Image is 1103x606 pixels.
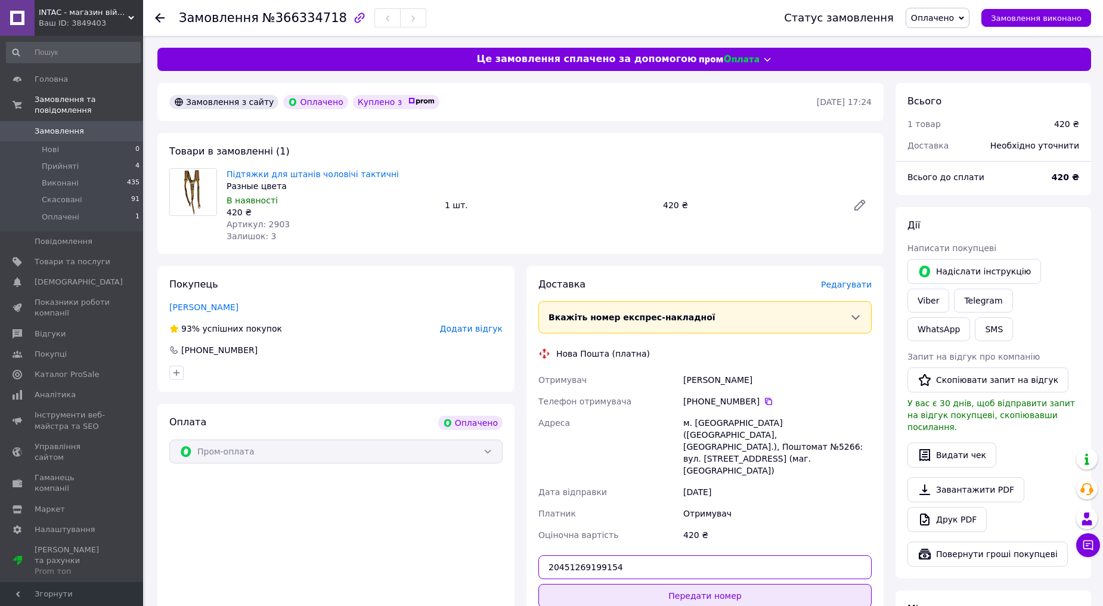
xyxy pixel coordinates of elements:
[155,12,165,24] div: Повернутися назад
[35,410,110,431] span: Інструменти веб-майстра та SEO
[821,280,872,289] span: Редагувати
[848,193,872,217] a: Редагувати
[227,219,290,229] span: Артикул: 2903
[440,324,503,333] span: Додати відгук
[954,289,1012,313] a: Telegram
[177,169,209,215] img: Підтяжки для штанів чоловічі тактичні
[538,555,872,579] input: Номер експрес-накладної
[169,279,218,290] span: Покупець
[538,397,631,406] span: Телефон отримувача
[553,348,653,360] div: Нова Пошта (платна)
[681,481,874,503] div: [DATE]
[817,97,872,107] time: [DATE] 17:24
[179,11,259,25] span: Замовлення
[35,277,123,287] span: [DEMOGRAPHIC_DATA]
[911,13,954,23] span: Оплачено
[538,375,587,385] span: Отримувач
[538,530,618,540] span: Оціночна вартість
[35,126,84,137] span: Замовлення
[476,52,696,66] span: Це замовлення сплачено за допомогою
[35,504,65,515] span: Маркет
[538,279,585,290] span: Доставка
[907,119,941,129] span: 1 товар
[438,416,503,430] div: Оплачено
[35,389,76,400] span: Аналітика
[658,197,843,214] div: 420 ₴
[35,256,110,267] span: Товари та послуги
[35,441,110,463] span: Управління сайтом
[169,323,282,335] div: успішних покупок
[42,161,79,172] span: Прийняті
[169,302,238,312] a: [PERSON_NAME]
[35,349,67,360] span: Покупці
[907,172,984,182] span: Всього до сплати
[35,472,110,494] span: Гаманець компанії
[975,317,1013,341] button: SMS
[180,344,259,356] div: [PHONE_NUMBER]
[907,352,1040,361] span: Запит на відгук про компанію
[408,98,435,105] img: prom
[39,18,143,29] div: Ваш ID: 3849403
[907,219,920,231] span: Дії
[6,42,141,63] input: Пошук
[262,11,347,25] span: №366334718
[169,416,206,428] span: Оплата
[907,477,1024,502] a: Завантажити PDF
[549,313,715,322] span: Вкажіть номер експрес-накладної
[42,144,59,155] span: Нові
[683,395,872,407] div: [PHONE_NUMBER]
[1076,533,1100,557] button: Чат з покупцем
[907,542,1068,567] button: Повернути гроші покупцеві
[169,146,290,157] span: Товари в замовленні (1)
[981,9,1091,27] button: Замовлення виконано
[131,194,140,205] span: 91
[440,197,658,214] div: 1 шт.
[907,141,949,150] span: Доставка
[907,367,1068,392] button: Скопіювати запит на відгук
[538,487,607,497] span: Дата відправки
[181,324,200,333] span: 93%
[35,369,99,380] span: Каталог ProSale
[784,12,894,24] div: Статус замовлення
[681,524,874,546] div: 420 ₴
[681,412,874,481] div: м. [GEOGRAPHIC_DATA] ([GEOGRAPHIC_DATA], [GEOGRAPHIC_DATA].), Поштомат №5266: вул. [STREET_ADDRES...
[681,503,874,524] div: Отримувач
[907,259,1041,284] button: Надіслати інструкцію
[227,169,399,179] a: Підтяжки для штанів чоловічі тактичні
[1052,172,1079,182] b: 420 ₴
[907,95,941,107] span: Всього
[538,418,570,428] span: Адреса
[169,95,278,109] div: Замовлення з сайту
[135,212,140,222] span: 1
[42,194,82,205] span: Скасовані
[35,297,110,319] span: Показники роботи компанії
[35,524,95,535] span: Налаштування
[127,178,140,188] span: 435
[39,7,128,18] span: INTAC - магазин військово-тактичного спорядження
[353,95,440,109] div: Куплено з
[35,329,66,339] span: Відгуки
[35,74,68,85] span: Головна
[991,14,1082,23] span: Замовлення виконано
[135,144,140,155] span: 0
[135,161,140,172] span: 4
[35,236,92,247] span: Повідомлення
[227,196,278,205] span: В наявності
[42,212,79,222] span: Оплачені
[907,317,970,341] a: WhatsApp
[35,566,110,577] div: Prom топ
[907,289,949,313] a: Viber
[1054,118,1079,130] div: 420 ₴
[227,231,277,241] span: Залишок: 3
[538,509,576,518] span: Платник
[42,178,79,188] span: Виконані
[907,443,996,468] button: Видати чек
[907,243,996,253] span: Написати покупцеві
[681,369,874,391] div: [PERSON_NAME]
[907,398,1075,432] span: У вас є 30 днів, щоб відправити запит на відгук покупцеві, скопіювавши посилання.
[283,95,348,109] div: Оплачено
[983,132,1086,159] div: Необхідно уточнити
[35,94,143,116] span: Замовлення та повідомлення
[227,206,435,218] div: 420 ₴
[35,545,110,577] span: [PERSON_NAME] та рахунки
